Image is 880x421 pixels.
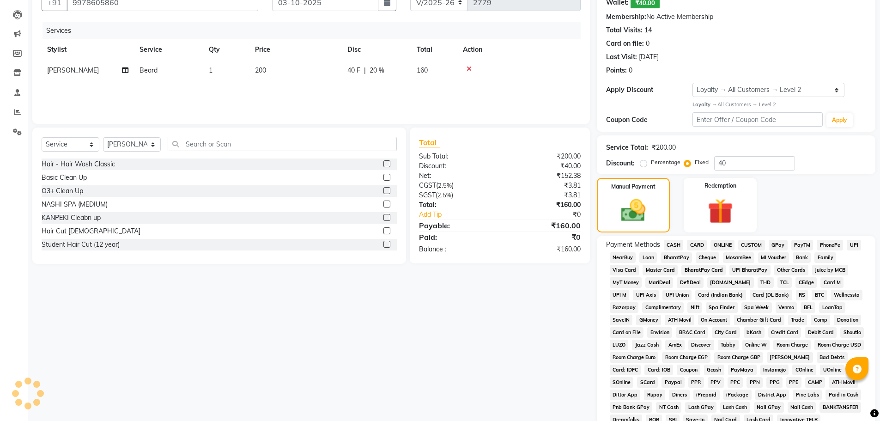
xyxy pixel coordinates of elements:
div: ₹160.00 [500,200,588,210]
span: Total [419,138,440,147]
span: SOnline [610,377,634,388]
span: MI Voucher [758,252,789,263]
th: Price [249,39,342,60]
span: RS [796,290,808,300]
span: 1 [209,66,212,74]
span: Cheque [696,252,719,263]
span: 2.5% [437,191,451,199]
span: Card M [820,277,844,288]
span: Card on File [610,327,644,338]
span: Card: IDFC [610,365,641,375]
span: 40 F [347,66,360,75]
span: Debit Card [805,327,837,338]
span: PPR [688,377,704,388]
span: Nail Cash [788,402,816,413]
span: On Account [698,315,730,325]
span: [PERSON_NAME] [47,66,99,74]
span: Bank [793,252,811,263]
div: ₹3.81 [500,190,588,200]
span: Trade [788,315,807,325]
span: UPI M [610,290,630,300]
span: MariDeal [645,277,673,288]
div: ₹40.00 [500,161,588,171]
div: Hair Cut [DEMOGRAPHIC_DATA] [42,226,140,236]
span: [PERSON_NAME] [767,352,813,363]
div: Basic Clean Up [42,173,87,183]
div: Balance : [412,244,500,254]
label: Fixed [695,158,709,166]
th: Total [411,39,457,60]
span: Envision [647,327,672,338]
span: CUSTOM [738,240,765,250]
span: UPI [847,240,861,250]
div: KANPEKI Cleabn up [42,213,101,223]
a: Add Tip [412,210,514,220]
span: Room Charge EGP [662,352,710,363]
span: Loan [639,252,657,263]
span: Spa Week [741,302,772,313]
div: Total Visits: [606,25,643,35]
span: Venmo [776,302,797,313]
span: NT Cash [656,402,681,413]
span: Spa Finder [706,302,738,313]
span: Rupay [644,390,665,400]
label: Manual Payment [611,183,655,191]
span: 200 [255,66,266,74]
span: LoanTap [819,302,845,313]
span: Credit Card [768,327,801,338]
span: Beard [140,66,158,74]
span: GMoney [636,315,661,325]
span: CGST [419,181,436,189]
div: Points: [606,66,627,75]
span: LUZO [610,340,629,350]
div: Sub Total: [412,152,500,161]
span: Discover [688,340,714,350]
span: Comp [811,315,830,325]
span: AmEx [665,340,685,350]
span: PPC [728,377,743,388]
span: PPN [746,377,763,388]
span: Room Charge Euro [610,352,659,363]
button: Apply [826,113,853,127]
span: bKash [744,327,765,338]
span: GPay [769,240,788,250]
img: _cash.svg [613,196,653,225]
span: Instamojo [760,365,789,375]
span: DefiDeal [677,277,704,288]
span: Shoutlo [840,327,864,338]
span: ATH Movil [829,377,858,388]
span: THD [758,277,774,288]
span: iPrepaid [693,390,720,400]
span: PayMaya [728,365,757,375]
input: Enter Offer / Coupon Code [692,112,823,127]
span: Nail GPay [754,402,784,413]
div: ₹0 [515,210,588,220]
span: PhonePe [817,240,843,250]
span: Room Charge GBP [714,352,763,363]
span: Razorpay [610,302,639,313]
span: UPI Union [662,290,692,300]
span: Jazz Cash [632,340,662,350]
span: Family [814,252,836,263]
span: Paypal [662,377,685,388]
div: ₹3.81 [500,181,588,190]
span: Payment Methods [606,240,660,250]
span: Card (Indian Bank) [695,290,746,300]
span: Chamber Gift Card [734,315,784,325]
span: CAMP [805,377,825,388]
th: Service [134,39,203,60]
span: Pnb Bank GPay [610,402,653,413]
div: Card on file: [606,39,644,49]
span: SaveIN [610,315,633,325]
span: Card: IOB [644,365,673,375]
div: ₹152.38 [500,171,588,181]
div: ₹0 [500,232,588,243]
span: ATH Movil [665,315,694,325]
img: _gift.svg [700,195,741,227]
span: Wellnessta [831,290,862,300]
div: Payable: [412,220,500,231]
span: NearBuy [610,252,636,263]
div: NASHI SPA (MEDIUM) [42,200,108,209]
div: Net: [412,171,500,181]
span: Master Card [643,265,678,275]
